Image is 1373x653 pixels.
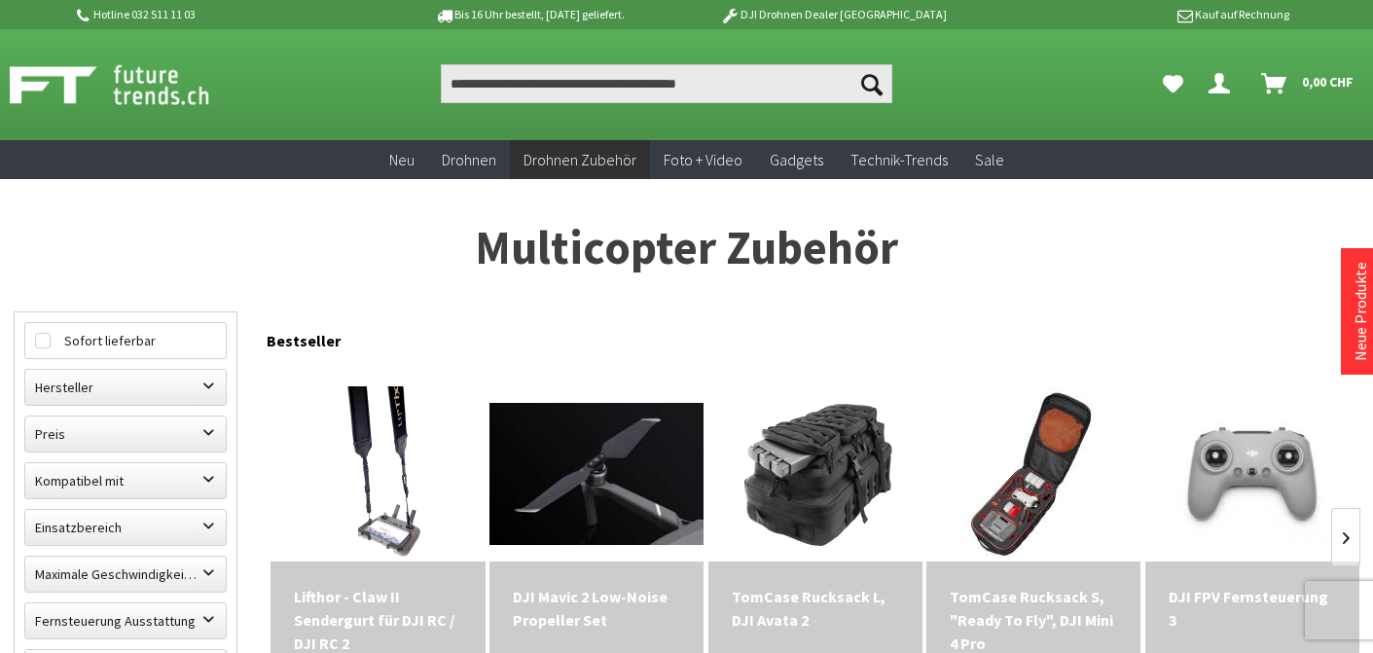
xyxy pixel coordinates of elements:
[428,140,510,180] a: Drohnen
[1302,66,1354,97] span: 0,00 CHF
[513,585,680,632] a: DJI Mavic 2 Low-Noise Propeller Set 14,96 CHF
[1351,262,1370,361] a: Neue Produkte
[25,417,226,452] label: Preis
[442,150,496,169] span: Drohnen
[732,585,899,632] a: TomCase Rucksack L, DJI Avata 2 169,00 CHF In den Warenkorb
[770,150,823,169] span: Gadgets
[314,386,443,562] img: Lifthor - Claw II Sendergurt für DJI RC / DJI RC 2
[664,150,742,169] span: Foto + Video
[489,403,704,546] img: DJI Mavic 2 Low-Noise Propeller Set
[25,603,226,638] label: Fernsteuerung Ausstattung
[441,64,892,103] input: Produkt, Marke, Kategorie, EAN, Artikelnummer…
[1145,403,1359,546] img: DJI FPV Fernsteuerung 3
[1253,64,1363,103] a: Warenkorb
[681,3,985,26] p: DJI Drohnen Dealer [GEOGRAPHIC_DATA]
[25,323,226,358] label: Sofort lieferbar
[851,64,892,103] button: Suchen
[975,150,1004,169] span: Sale
[25,463,226,498] label: Kompatibel mit
[756,140,837,180] a: Gadgets
[74,3,378,26] p: Hotline 032 511 11 03
[25,370,226,405] label: Hersteller
[10,60,252,109] img: Shop Futuretrends - zur Startseite wechseln
[376,140,428,180] a: Neu
[510,140,650,180] a: Drohnen Zubehör
[1153,64,1193,103] a: Meine Favoriten
[524,150,636,169] span: Drohnen Zubehör
[1201,64,1246,103] a: Dein Konto
[25,510,226,545] label: Einsatzbereich
[267,311,1359,360] div: Bestseller
[837,140,961,180] a: Technik-Trends
[986,3,1289,26] p: Kauf auf Rechnung
[513,585,680,632] div: DJI Mavic 2 Low-Noise Propeller Set
[1169,585,1336,632] div: DJI FPV Fernsteuerung 3
[850,150,948,169] span: Technik-Trends
[946,386,1121,562] img: TomCase Rucksack S, "Ready To Fly", DJI Mini 4 Pro
[14,224,1359,272] h1: Multicopter Zubehör
[728,386,903,562] img: TomCase Rucksack L, DJI Avata 2
[378,3,681,26] p: Bis 16 Uhr bestellt, [DATE] geliefert.
[25,557,226,592] label: Maximale Geschwindigkeit in km/h
[389,150,415,169] span: Neu
[650,140,756,180] a: Foto + Video
[961,140,1018,180] a: Sale
[1169,585,1336,632] a: DJI FPV Fernsteuerung 3 154,90 CHF In den Warenkorb
[732,585,899,632] div: TomCase Rucksack L, DJI Avata 2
